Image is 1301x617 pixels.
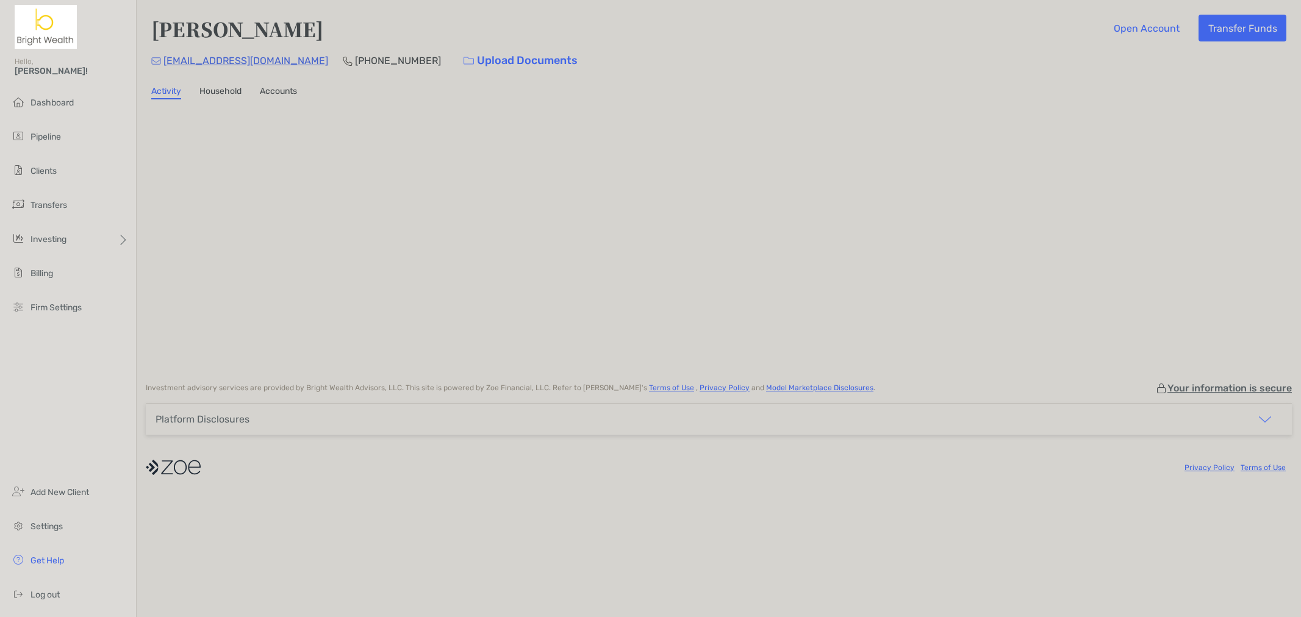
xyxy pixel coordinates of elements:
[30,234,66,244] span: Investing
[1185,463,1235,472] a: Privacy Policy
[30,166,57,176] span: Clients
[30,268,53,279] span: Billing
[151,57,161,65] img: Email Icon
[146,454,201,481] img: company logo
[766,383,873,392] a: Model Marketplace Disclosures
[151,15,323,43] h4: [PERSON_NAME]
[30,521,63,532] span: Settings
[11,197,26,212] img: transfers icon
[1199,15,1286,41] button: Transfer Funds
[199,86,242,99] a: Household
[151,86,181,99] a: Activity
[146,383,875,393] p: Investment advisory services are provided by Bright Wealth Advisors, LLC . This site is powered b...
[1258,412,1272,427] img: icon arrow
[11,163,26,177] img: clients icon
[30,98,74,108] span: Dashboard
[355,53,441,68] p: [PHONE_NUMBER]
[11,518,26,533] img: settings icon
[11,231,26,246] img: investing icon
[11,265,26,280] img: billing icon
[156,413,249,425] div: Platform Disclosures
[11,552,26,567] img: get-help icon
[464,57,474,65] img: button icon
[30,590,60,600] span: Log out
[343,56,353,66] img: Phone Icon
[11,129,26,143] img: pipeline icon
[30,132,61,142] span: Pipeline
[30,555,64,566] span: Get Help
[30,302,82,313] span: Firm Settings
[649,383,694,392] a: Terms of Use
[700,383,750,392] a: Privacy Policy
[163,53,328,68] p: [EMAIL_ADDRESS][DOMAIN_NAME]
[15,66,129,76] span: [PERSON_NAME]!
[15,5,77,49] img: Zoe Logo
[30,200,67,210] span: Transfers
[456,48,586,74] a: Upload Documents
[260,86,297,99] a: Accounts
[1104,15,1189,41] button: Open Account
[1167,382,1292,394] p: Your information is secure
[11,95,26,109] img: dashboard icon
[30,487,89,498] span: Add New Client
[11,299,26,314] img: firm-settings icon
[11,587,26,601] img: logout icon
[11,484,26,499] img: add_new_client icon
[1241,463,1286,472] a: Terms of Use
